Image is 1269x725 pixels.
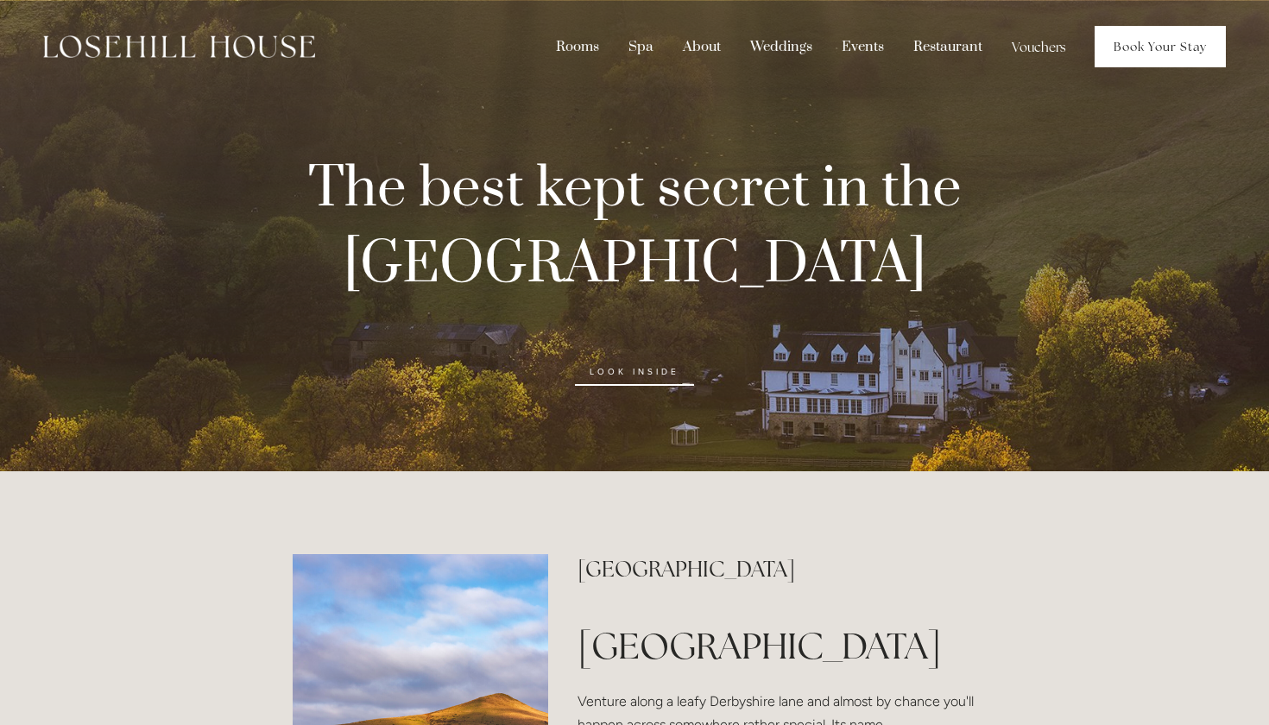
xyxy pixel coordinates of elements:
a: Vouchers [999,30,1079,63]
div: About [670,30,734,63]
h2: [GEOGRAPHIC_DATA] [578,554,975,584]
div: Events [829,30,897,63]
div: Spa [616,30,666,63]
a: look inside [575,358,694,386]
h1: [GEOGRAPHIC_DATA] [578,621,975,671]
div: Rooms [543,30,612,63]
div: Restaurant [900,30,995,63]
div: Weddings [737,30,825,63]
a: Book Your Stay [1095,26,1226,67]
strong: The best kept secret in the [GEOGRAPHIC_DATA] [308,154,974,300]
img: Losehill House [43,35,315,58]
